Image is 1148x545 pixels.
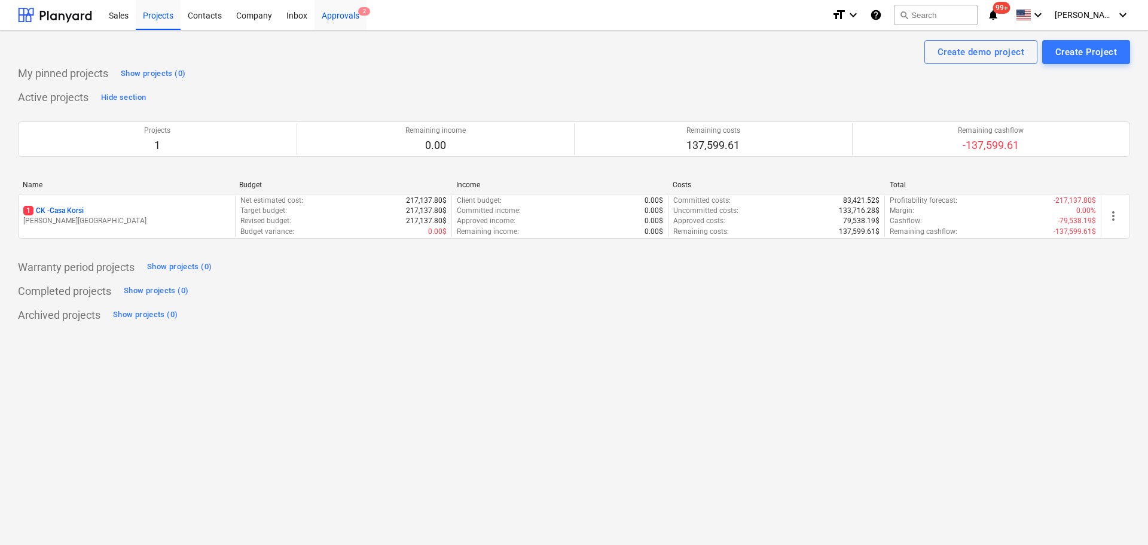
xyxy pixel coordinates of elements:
p: Target budget : [240,206,287,216]
button: Show projects (0) [118,64,188,83]
p: Margin : [890,206,914,216]
p: -217,137.80$ [1054,196,1096,206]
i: format_size [832,8,846,22]
p: Client budget : [457,196,502,206]
p: 137,599.61$ [839,227,880,237]
div: Show projects (0) [113,308,178,322]
p: Uncommitted costs : [673,206,738,216]
div: Create Project [1055,44,1117,60]
div: Total [890,181,1097,189]
button: Create Project [1042,40,1130,64]
span: more_vert [1106,209,1120,223]
p: 79,538.19$ [843,216,880,226]
span: 1 [23,206,33,215]
p: 217,137.80$ [406,196,447,206]
button: Create demo project [924,40,1037,64]
p: Completed projects [18,284,111,299]
p: Net estimated cost : [240,196,303,206]
button: Show projects (0) [144,258,215,277]
p: Approved income : [457,216,515,226]
p: Cashflow : [890,216,922,226]
p: Remaining costs [686,126,740,136]
div: Name [23,181,230,189]
i: keyboard_arrow_down [1116,8,1130,22]
p: CK - Casa Korsi [23,206,84,216]
p: Approved costs : [673,216,725,226]
p: 0.00$ [645,216,663,226]
button: Show projects (0) [121,282,191,301]
p: 83,421.52$ [843,196,880,206]
p: -79,538.19$ [1058,216,1096,226]
div: Budget [239,181,446,189]
p: 133,716.28$ [839,206,880,216]
p: 1 [144,138,170,153]
p: Projects [144,126,170,136]
span: 2 [358,7,370,16]
p: 0.00 [405,138,466,153]
p: 217,137.80$ [406,216,447,226]
p: -137,599.61$ [1054,227,1096,237]
p: Budget variance : [240,227,294,237]
p: Warranty period projects [18,260,135,275]
p: 0.00$ [645,196,663,206]
i: keyboard_arrow_down [846,8,860,22]
p: 0.00% [1076,206,1096,216]
span: search [899,10,909,20]
div: 1CK -Casa Korsi[PERSON_NAME][GEOGRAPHIC_DATA] [23,206,230,226]
div: Hide section [101,91,146,105]
div: Show projects (0) [121,67,185,81]
p: Active projects [18,90,88,105]
iframe: Chat Widget [1088,488,1148,545]
p: Remaining cashflow : [890,227,957,237]
p: Remaining income [405,126,466,136]
button: Hide section [98,88,149,107]
button: Search [894,5,978,25]
p: 137,599.61 [686,138,740,153]
p: Remaining cashflow [958,126,1024,136]
p: 0.00$ [645,227,663,237]
div: Show projects (0) [147,260,212,274]
span: [PERSON_NAME][GEOGRAPHIC_DATA] [1055,10,1115,20]
p: 217,137.80$ [406,206,447,216]
p: Committed costs : [673,196,731,206]
p: 0.00$ [428,227,447,237]
button: Show projects (0) [110,306,181,325]
i: Knowledge base [870,8,882,22]
div: Show projects (0) [124,284,188,298]
p: [PERSON_NAME][GEOGRAPHIC_DATA] [23,216,230,226]
p: 0.00$ [645,206,663,216]
i: notifications [987,8,999,22]
p: My pinned projects [18,66,108,81]
i: keyboard_arrow_down [1031,8,1045,22]
p: Committed income : [457,206,521,216]
p: Remaining income : [457,227,519,237]
p: Archived projects [18,308,100,322]
div: Costs [673,181,880,189]
span: 99+ [993,2,1010,14]
div: Create demo project [938,44,1024,60]
p: Revised budget : [240,216,291,226]
p: Remaining costs : [673,227,729,237]
p: -137,599.61 [958,138,1024,153]
div: Income [456,181,663,189]
p: Profitability forecast : [890,196,957,206]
